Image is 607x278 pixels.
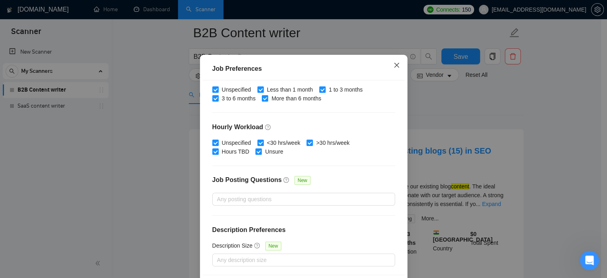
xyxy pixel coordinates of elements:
iframe: Intercom live chat [580,251,599,270]
span: question-circle [265,124,271,130]
div: Close [140,3,154,18]
button: Send a message… [137,207,150,220]
span: More than 6 months [268,94,324,103]
span: <30 hrs/week [264,138,304,147]
img: Profile image for Dima [23,4,36,17]
button: Home [125,3,140,18]
span: Less than 1 month [264,85,316,94]
div: The section highlighted [40,76,147,84]
span: question-circle [283,177,290,183]
h4: Hourly Workload [212,122,395,132]
button: Gif picker [25,210,32,217]
span: >30 hrs/week [313,138,353,147]
h4: Description Preferences [212,225,395,235]
button: Emoji picker [12,210,19,217]
span: close [393,62,400,68]
p: Active in the last 15m [39,10,96,18]
h1: Dima [39,4,55,10]
span: Unsure [262,147,286,156]
span: 3 to 6 months [219,94,259,103]
h5: Description Size [212,241,253,250]
h4: Job Posting Questions [212,175,282,185]
div: It's really straightforward :) Currently, you have 0 scanners: [13,113,125,136]
button: Start recording [51,210,57,217]
button: Close [386,55,407,76]
span: Unspecified [219,85,254,94]
span: 1 to 3 months [326,85,366,94]
button: Upload attachment [38,210,44,217]
div: Job Preferences [212,64,395,74]
div: It's really straightforward :)Currently, you have 0 scanners: [6,108,131,264]
span: New [295,176,310,185]
span: New [265,242,281,250]
button: go back [5,3,20,18]
span: Unspecified [219,138,254,147]
textarea: Message… [7,194,153,207]
span: Hours TBD [219,147,253,156]
span: question-circle [254,242,261,249]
